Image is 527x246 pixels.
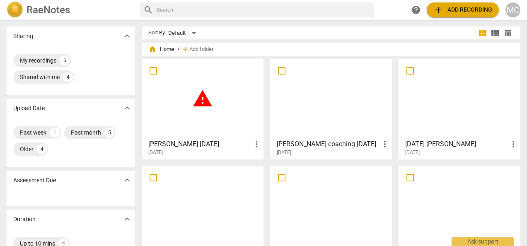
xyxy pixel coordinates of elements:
[277,149,291,156] span: [DATE]
[433,5,443,15] span: add
[20,145,34,153] div: Older
[7,2,23,18] img: Logo
[37,144,47,154] div: 4
[50,128,60,137] div: 1
[122,175,132,185] span: expand_more
[104,128,114,137] div: 5
[478,28,488,38] span: view_module
[433,5,492,15] span: Add recording
[20,56,56,65] div: My recordings
[60,55,70,65] div: 6
[504,29,512,37] span: table_chart
[7,2,133,18] a: LogoRaeNotes
[405,139,508,149] h3: 02 Sept Huai Hui
[121,30,133,42] button: Show more
[251,139,261,149] span: more_vert
[177,46,179,53] span: /
[452,237,514,246] div: Ask support
[71,128,101,137] div: Past month
[145,62,261,156] a: [PERSON_NAME] [DATE][DATE]
[508,139,518,149] span: more_vert
[501,27,514,39] button: Table view
[148,149,163,156] span: [DATE]
[489,27,501,39] button: List view
[405,149,420,156] span: [DATE]
[148,139,251,149] h3: Ilona Sept 16
[380,139,390,149] span: more_vert
[148,45,157,53] span: home
[27,4,70,16] h2: RaeNotes
[122,103,132,113] span: expand_more
[13,215,36,224] p: Duration
[148,45,174,53] span: Home
[427,2,499,17] button: Upload
[273,62,389,156] a: [PERSON_NAME] coaching [DATE][DATE]
[192,88,213,109] span: warning
[122,31,132,41] span: expand_more
[121,102,133,114] button: Show more
[13,104,45,113] p: Upload Date
[157,3,370,17] input: Search
[409,2,423,17] a: Help
[189,46,213,53] span: Add folder
[20,128,46,137] div: Past week
[505,2,520,17] button: MC
[476,27,489,39] button: Tile view
[143,5,153,15] span: search
[63,72,73,82] div: 4
[13,32,33,41] p: Sharing
[401,62,517,156] a: [DATE] [PERSON_NAME][DATE]
[168,27,199,40] div: Default
[122,214,132,224] span: expand_more
[121,174,133,186] button: Show more
[121,213,133,225] button: Show more
[13,176,56,185] p: Assessment Due
[411,5,421,15] span: help
[277,139,380,149] h3: Olga coaching 9 Sept
[490,28,500,38] span: view_list
[148,30,165,36] div: Sort By
[20,73,60,81] div: Shared with me
[181,45,189,53] span: add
